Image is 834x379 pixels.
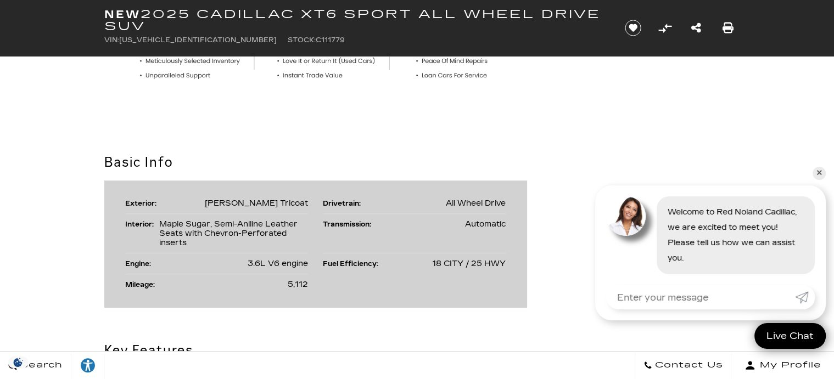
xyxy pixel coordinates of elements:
input: Enter your message [606,285,795,309]
span: Stock: [288,36,316,44]
h2: Key Features [104,341,527,360]
span: Automatic [465,219,506,229]
span: VIN: [104,36,119,44]
span: 18 CITY / 25 HWY [432,259,506,268]
div: Welcome to Red Noland Cadillac, we are excited to meet you! Please tell us how we can assist you. [657,196,815,274]
span: 3.6L V6 engine [248,259,308,268]
span: 5,112 [288,280,308,289]
div: Explore your accessibility options [71,357,104,374]
a: Live Chat [754,323,826,349]
span: [US_VEHICLE_IDENTIFICATION_NUMBER] [119,36,277,44]
span: C111779 [316,36,345,44]
a: Contact Us [635,352,732,379]
span: My Profile [755,358,821,373]
span: Contact Us [652,358,723,373]
div: Mileage: [125,280,160,289]
iframe: YouTube video player [546,37,760,210]
span: Search [17,358,63,373]
div: Fuel Efficiency: [323,259,384,268]
div: Interior: [125,219,159,229]
span: All Wheel Drive [446,199,506,208]
a: Share this New 2025 Cadillac XT6 Sport All Wheel Drive SUV [691,20,701,36]
img: Opt-Out Icon [5,357,31,368]
span: [PERSON_NAME] Tricoat [205,199,308,208]
h1: 2025 Cadillac XT6 Sport All Wheel Drive SUV [104,8,607,32]
button: Compare Vehicle [657,20,673,36]
section: Click to Open Cookie Consent Modal [5,357,31,368]
button: Open user profile menu [732,352,834,379]
div: Transmission: [323,219,377,229]
div: Exterior: [125,199,162,208]
button: Save vehicle [621,19,645,37]
a: Submit [795,285,815,309]
div: Engine: [125,259,156,268]
a: Explore your accessibility options [71,352,105,379]
strong: New [104,8,141,21]
span: Live Chat [761,330,819,342]
div: Drivetrain: [323,199,366,208]
a: Print this New 2025 Cadillac XT6 Sport All Wheel Drive SUV [723,20,734,36]
img: Agent profile photo [606,196,646,236]
span: Maple Sugar, Semi-Aniline Leather Seats with Chevron-Perforated inserts [159,219,298,247]
h2: Basic Info [104,152,527,172]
